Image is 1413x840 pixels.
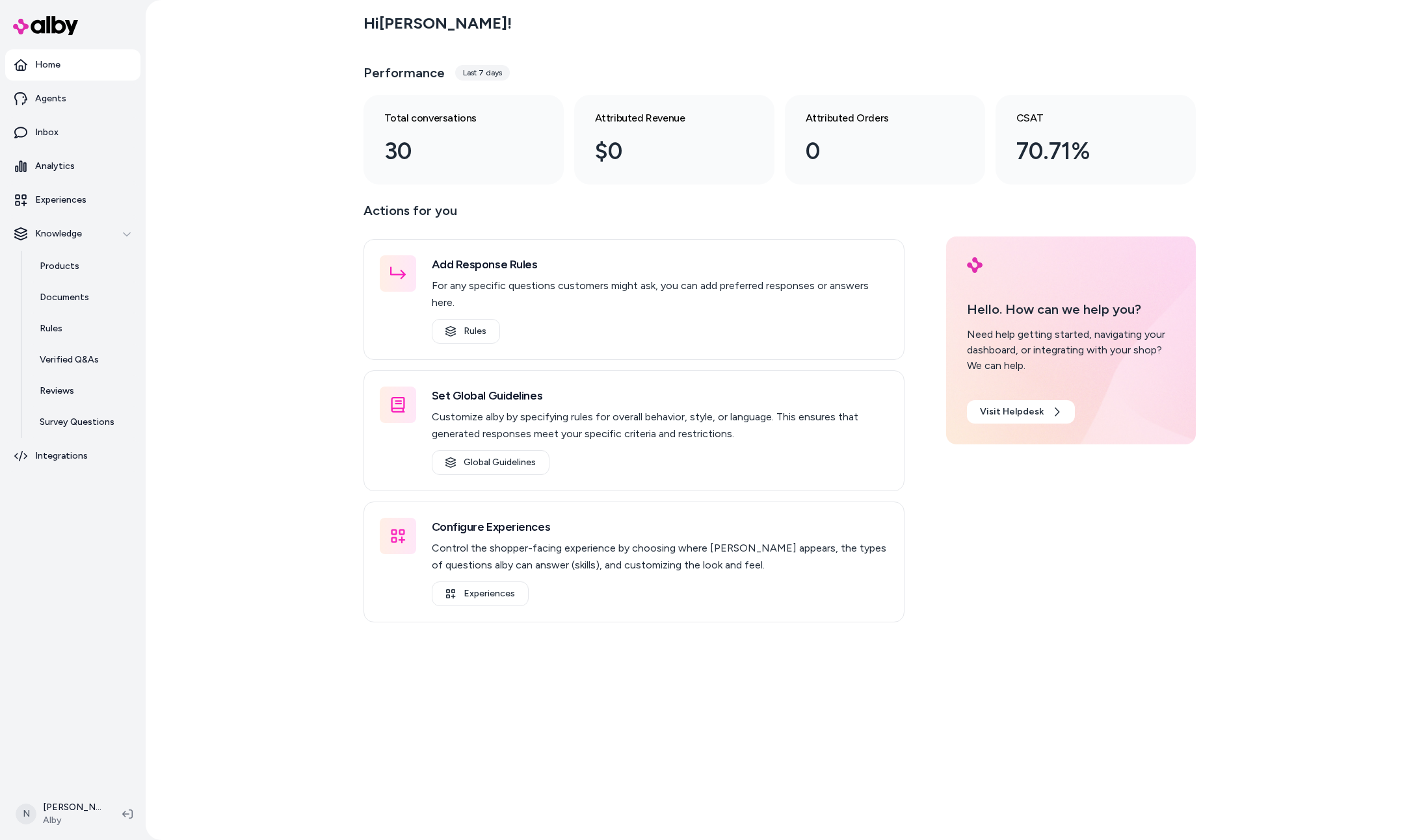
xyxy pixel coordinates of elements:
p: Reviews [40,385,74,398]
span: N [16,804,36,824]
h3: Set Global Guidelines [432,387,888,405]
a: Attributed Orders 0 [785,95,985,185]
p: Products [40,260,79,273]
div: $0 [595,134,733,169]
h3: Configure Experiences [432,518,888,536]
h3: Add Response Rules [432,255,888,274]
a: CSAT 70.71% [996,95,1196,185]
h3: Attributed Orders [806,110,944,126]
p: [PERSON_NAME] [43,801,101,814]
div: 30 [384,134,522,169]
a: Experiences [5,185,140,216]
p: Customize alby by specifying rules for overall behavior, style, or language. This ensures that ge... [432,409,888,442]
h3: Performance [363,64,445,82]
div: Need help getting started, navigating your dashboard, or integrating with your shop? We can help. [967,327,1175,374]
h3: Attributed Revenue [595,110,733,126]
a: Products [27,251,140,282]
div: 0 [806,134,944,169]
p: Verified Q&As [40,353,99,366]
h3: Total conversations [384,110,522,126]
div: Last 7 days [455,65,510,81]
h2: Hi [PERSON_NAME] ! [363,14,512,33]
a: Verified Q&As [27,344,140,375]
p: Inbox [35,126,59,139]
a: Rules [27,313,140,344]
p: Control the shopper-facing experience by choosing where [PERSON_NAME] appears, the types of quest... [432,540,888,574]
a: Agents [5,83,140,114]
p: Knowledge [35,227,82,240]
button: N[PERSON_NAME]Alby [8,793,112,835]
a: Global Guidelines [432,450,549,475]
span: Alby [43,814,101,827]
a: Inbox [5,117,140,148]
p: Survey Questions [40,416,114,429]
a: Attributed Revenue $0 [574,95,774,185]
a: Analytics [5,151,140,182]
button: Knowledge [5,218,140,249]
a: Documents [27,282,140,313]
p: Home [35,58,60,71]
p: Agents [35,92,66,105]
a: Visit Helpdesk [967,400,1075,424]
p: Experiences [35,194,86,207]
img: alby Logo [967,257,983,273]
a: Survey Questions [27,407,140,438]
a: Home [5,49,140,81]
a: Total conversations 30 [363,95,564,185]
a: Rules [432,319,500,344]
a: Integrations [5,440,140,472]
p: Rules [40,322,62,335]
div: 70.71% [1016,134,1154,169]
p: For any specific questions customers might ask, you can add preferred responses or answers here. [432,277,888,311]
a: Reviews [27,375,140,407]
p: Analytics [35,160,75,173]
a: Experiences [432,581,529,606]
p: Hello. How can we help you? [967,299,1175,319]
h3: CSAT [1016,110,1154,126]
p: Integrations [35,450,88,463]
p: Documents [40,291,89,304]
img: alby Logo [13,16,78,35]
p: Actions for you [363,200,905,231]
